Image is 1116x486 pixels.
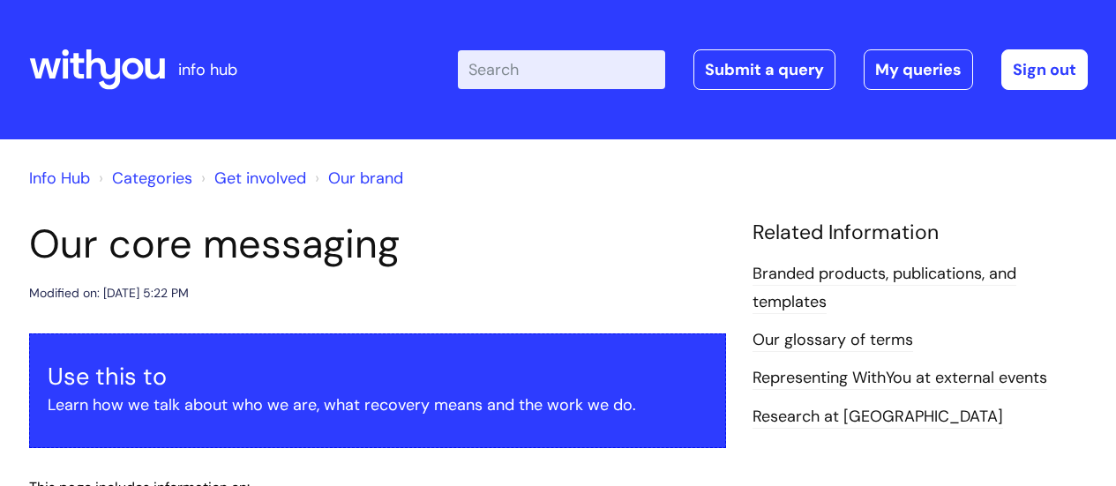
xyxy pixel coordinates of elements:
div: Modified on: [DATE] 5:22 PM [29,282,189,304]
a: Categories [112,168,192,189]
h1: Our core messaging [29,221,726,268]
li: Our brand [311,164,403,192]
input: Search [458,50,665,89]
h4: Related Information [753,221,1088,245]
a: My queries [864,49,973,90]
a: Branded products, publications, and templates [753,263,1016,314]
li: Solution home [94,164,192,192]
div: | - [458,49,1088,90]
a: Get involved [214,168,306,189]
h3: Use this to [48,363,708,391]
a: Research at [GEOGRAPHIC_DATA] [753,406,1003,429]
a: Our brand [328,168,403,189]
a: Representing WithYou at external events [753,367,1047,390]
p: info hub [178,56,237,84]
p: Learn how we talk about who we are, what recovery means and the work we do. [48,391,708,419]
a: Our glossary of terms [753,329,913,352]
a: Sign out [1001,49,1088,90]
a: Submit a query [693,49,835,90]
li: Get involved [197,164,306,192]
a: Info Hub [29,168,90,189]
